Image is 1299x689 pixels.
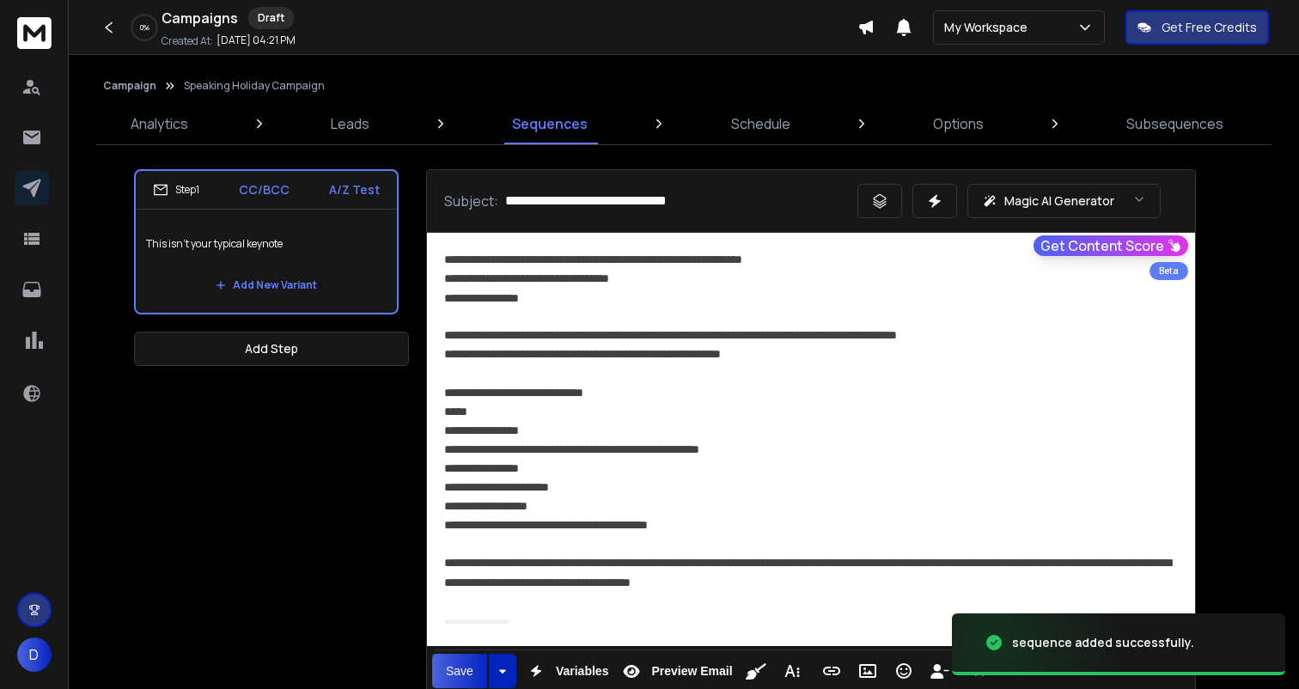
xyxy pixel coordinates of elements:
button: Save [432,654,487,688]
p: Subject: [444,191,498,211]
span: Preview Email [648,664,735,679]
button: D [17,637,52,672]
p: Magic AI Generator [1004,192,1114,210]
a: Schedule [721,103,801,144]
a: Analytics [120,103,198,144]
p: Schedule [731,113,790,134]
div: Step 1 [153,182,199,198]
p: Leads [331,113,369,134]
p: Subsequences [1126,113,1223,134]
button: Get Content Score [1034,235,1188,256]
button: Insert Image (⌘P) [851,654,884,688]
button: Add New Variant [202,268,331,302]
a: Leads [320,103,380,144]
span: Variables [552,664,613,679]
p: My Workspace [944,19,1034,36]
a: Sequences [502,103,598,144]
h1: Campaigns [162,8,238,28]
a: Options [923,103,994,144]
button: Get Free Credits [1125,10,1269,45]
div: Draft [248,7,294,29]
p: Sequences [512,113,588,134]
p: Created At: [162,34,213,48]
div: Beta [1150,262,1188,280]
button: Emoticons [887,654,920,688]
p: Get Free Credits [1162,19,1257,36]
p: Analytics [131,113,188,134]
p: Options [933,113,984,134]
button: Preview Email [615,654,735,688]
p: Speaking Holiday Campaign [184,79,325,93]
button: Variables [520,654,613,688]
button: Insert Unsubscribe Link [924,654,956,688]
button: Magic AI Generator [967,184,1161,218]
p: [DATE] 04:21 PM [216,34,296,47]
p: A/Z Test [329,181,380,198]
li: Step1CC/BCCA/Z TestThis isn’t your typical keynoteAdd New Variant [134,169,399,314]
p: This isn’t your typical keynote [146,220,387,268]
button: Campaign [103,79,156,93]
p: CC/BCC [239,181,290,198]
button: Add Step [134,332,409,366]
a: Subsequences [1116,103,1234,144]
button: Clean HTML [740,654,772,688]
button: More Text [776,654,808,688]
div: sequence added successfully. [1012,634,1194,651]
p: 0 % [140,22,149,33]
button: Insert Link (⌘K) [815,654,848,688]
